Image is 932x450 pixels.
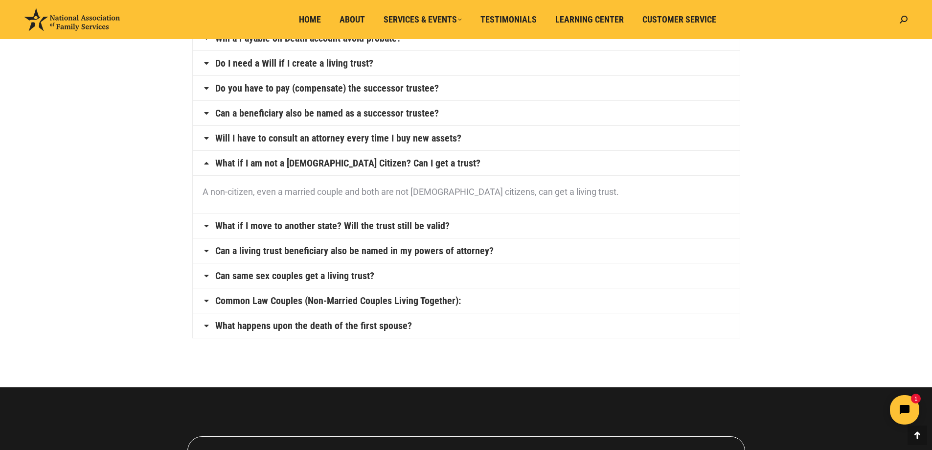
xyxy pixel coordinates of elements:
[384,14,462,25] span: Services & Events
[474,10,544,29] a: Testimonials
[24,8,120,31] img: National Association of Family Services
[340,14,365,25] span: About
[555,14,624,25] span: Learning Center
[215,33,401,43] a: Will a Payable on Death account avoid probate?
[215,246,494,256] a: Can a living trust beneficiary also be named in my powers of attorney?
[215,271,374,281] a: Can same sex couples get a living trust?
[759,387,928,433] iframe: Tidio Chat
[333,10,372,29] a: About
[215,58,373,68] a: Do I need a Will if I create a living trust?
[215,321,412,331] a: What happens upon the death of the first spouse?
[480,14,537,25] span: Testimonials
[203,183,730,201] p: A non-citizen, even a married couple and both are not [DEMOGRAPHIC_DATA] citizens, can get a livi...
[215,221,450,231] a: What if I move to another state? Will the trust still be valid?
[215,108,439,118] a: Can a beneficiary also be named as a successor trustee?
[215,83,439,93] a: Do you have to pay (compensate) the successor trustee?
[642,14,716,25] span: Customer Service
[292,10,328,29] a: Home
[299,14,321,25] span: Home
[636,10,723,29] a: Customer Service
[548,10,631,29] a: Learning Center
[215,158,480,168] a: What if I am not a [DEMOGRAPHIC_DATA] Citizen? Can I get a trust?
[215,133,461,143] a: Will I have to consult an attorney every time I buy new assets?
[215,296,461,306] a: Common Law Couples (Non-Married Couples Living Together):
